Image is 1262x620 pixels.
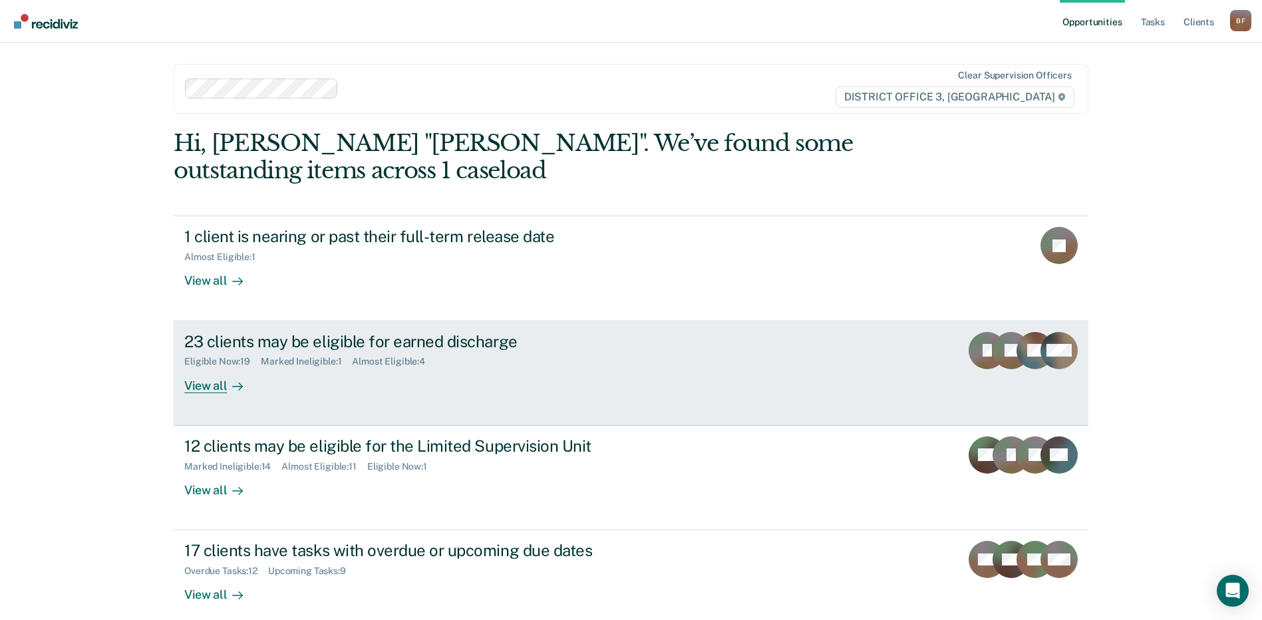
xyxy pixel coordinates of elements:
div: View all [184,577,259,603]
div: Eligible Now : 1 [367,461,438,472]
div: 1 client is nearing or past their full-term release date [184,227,651,246]
div: Hi, [PERSON_NAME] "[PERSON_NAME]". We’ve found some outstanding items across 1 caseload [174,130,905,184]
div: 17 clients have tasks with overdue or upcoming due dates [184,541,651,560]
div: Clear supervision officers [958,70,1071,81]
div: Eligible Now : 19 [184,356,261,367]
div: Almost Eligible : 4 [352,356,436,367]
div: Marked Ineligible : 14 [184,461,281,472]
div: View all [184,263,259,289]
div: View all [184,472,259,498]
div: Upcoming Tasks : 9 [268,565,357,577]
div: 23 clients may be eligible for earned discharge [184,332,651,351]
div: Almost Eligible : 11 [281,461,367,472]
div: Almost Eligible : 1 [184,251,266,263]
div: B F [1230,10,1251,31]
button: Profile dropdown button [1230,10,1251,31]
a: 23 clients may be eligible for earned dischargeEligible Now:19Marked Ineligible:1Almost Eligible:... [174,321,1088,426]
a: 1 client is nearing or past their full-term release dateAlmost Eligible:1View all [174,216,1088,321]
div: View all [184,367,259,393]
div: Open Intercom Messenger [1217,575,1249,607]
div: 12 clients may be eligible for the Limited Supervision Unit [184,436,651,456]
div: Overdue Tasks : 12 [184,565,268,577]
img: Recidiviz [14,14,78,29]
a: 12 clients may be eligible for the Limited Supervision UnitMarked Ineligible:14Almost Eligible:11... [174,426,1088,530]
span: DISTRICT OFFICE 3, [GEOGRAPHIC_DATA] [836,86,1074,108]
div: Marked Ineligible : 1 [261,356,352,367]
